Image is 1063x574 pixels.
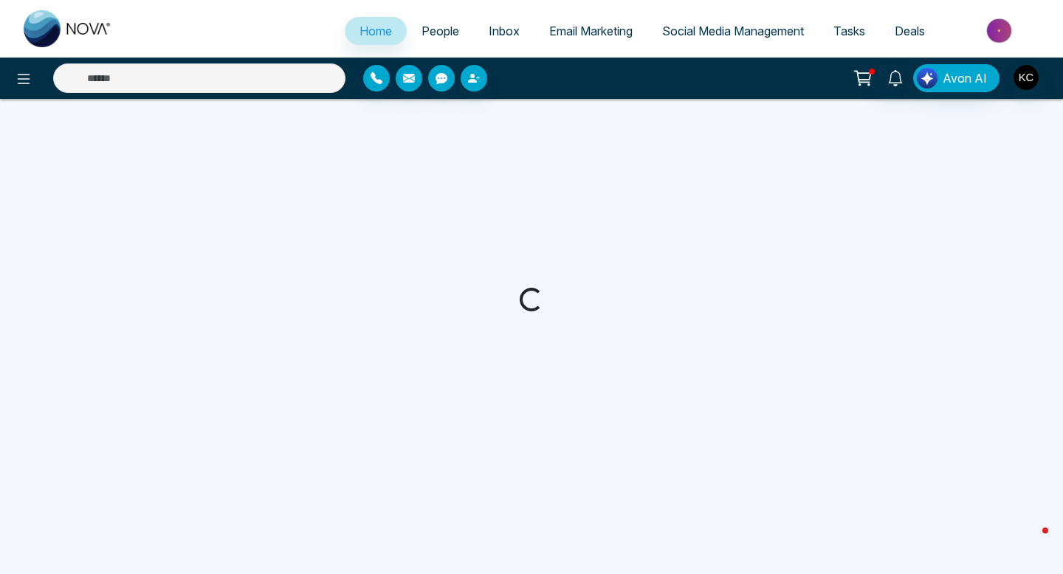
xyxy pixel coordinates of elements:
[407,17,474,45] a: People
[913,64,1000,92] button: Avon AI
[534,17,647,45] a: Email Marketing
[474,17,534,45] a: Inbox
[947,14,1054,47] img: Market-place.gif
[943,69,987,87] span: Avon AI
[1013,524,1048,559] iframe: Intercom live chat
[1014,65,1039,90] img: User Avatar
[345,17,407,45] a: Home
[422,24,459,38] span: People
[647,17,819,45] a: Social Media Management
[360,24,392,38] span: Home
[880,17,940,45] a: Deals
[895,24,925,38] span: Deals
[917,68,938,89] img: Lead Flow
[24,10,112,47] img: Nova CRM Logo
[662,24,804,38] span: Social Media Management
[549,24,633,38] span: Email Marketing
[489,24,520,38] span: Inbox
[819,17,880,45] a: Tasks
[833,24,865,38] span: Tasks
